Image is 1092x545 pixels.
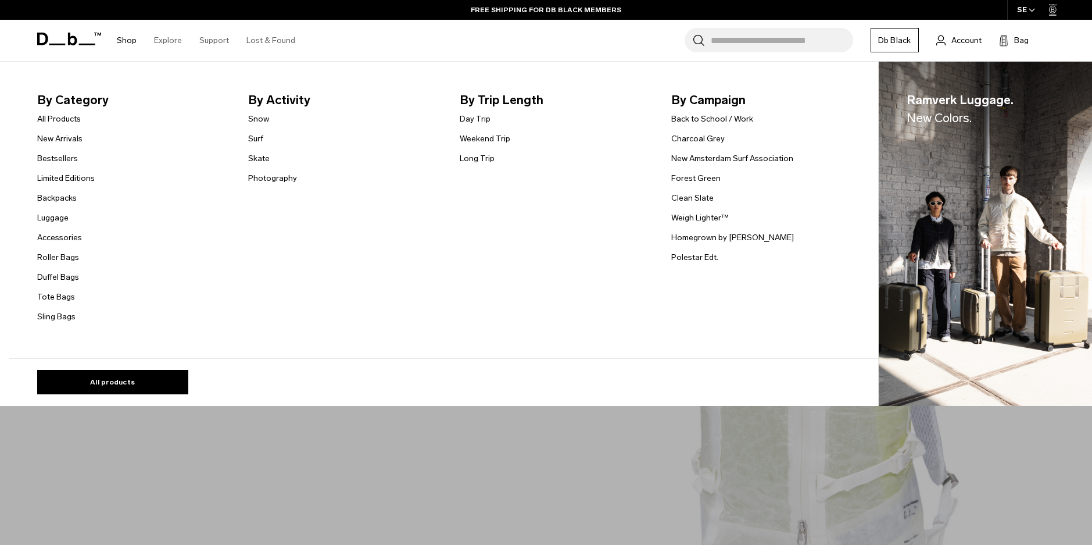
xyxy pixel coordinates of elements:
span: By Trip Length [460,91,653,109]
img: Db [879,62,1092,407]
a: Polestar Edt. [671,251,718,263]
a: Support [199,20,229,61]
a: New Amsterdam Surf Association [671,152,793,165]
nav: Main Navigation [108,20,304,61]
a: Shop [117,20,137,61]
a: Luggage [37,212,69,224]
a: Forest Green [671,172,721,184]
a: Charcoal Grey [671,133,725,145]
a: Ramverk Luggage.New Colors. Db [879,62,1092,407]
span: Bag [1014,34,1029,47]
a: Homegrown by [PERSON_NAME] [671,231,794,244]
a: Clean Slate [671,192,714,204]
a: Surf [248,133,263,145]
a: Skate [248,152,270,165]
a: Snow [248,113,269,125]
a: New Arrivals [37,133,83,145]
a: Backpacks [37,192,77,204]
a: All products [37,370,188,394]
span: By Activity [248,91,441,109]
span: By Campaign [671,91,864,109]
a: All Products [37,113,81,125]
a: Explore [154,20,182,61]
a: Lost & Found [246,20,295,61]
a: FREE SHIPPING FOR DB BLACK MEMBERS [471,5,621,15]
a: Db Black [871,28,919,52]
a: Accessories [37,231,82,244]
a: Back to School / Work [671,113,753,125]
span: Ramverk Luggage. [907,91,1014,127]
span: By Category [37,91,230,109]
a: Photography [248,172,297,184]
a: Limited Editions [37,172,95,184]
a: Weigh Lighter™ [671,212,729,224]
a: Long Trip [460,152,495,165]
span: New Colors. [907,111,972,125]
a: Day Trip [460,113,490,125]
a: Account [936,33,982,47]
a: Duffel Bags [37,271,79,283]
a: Tote Bags [37,291,75,303]
a: Bestsellers [37,152,78,165]
button: Bag [999,33,1029,47]
a: Weekend Trip [460,133,510,145]
a: Sling Bags [37,311,76,323]
span: Account [951,34,982,47]
a: Roller Bags [37,251,79,263]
